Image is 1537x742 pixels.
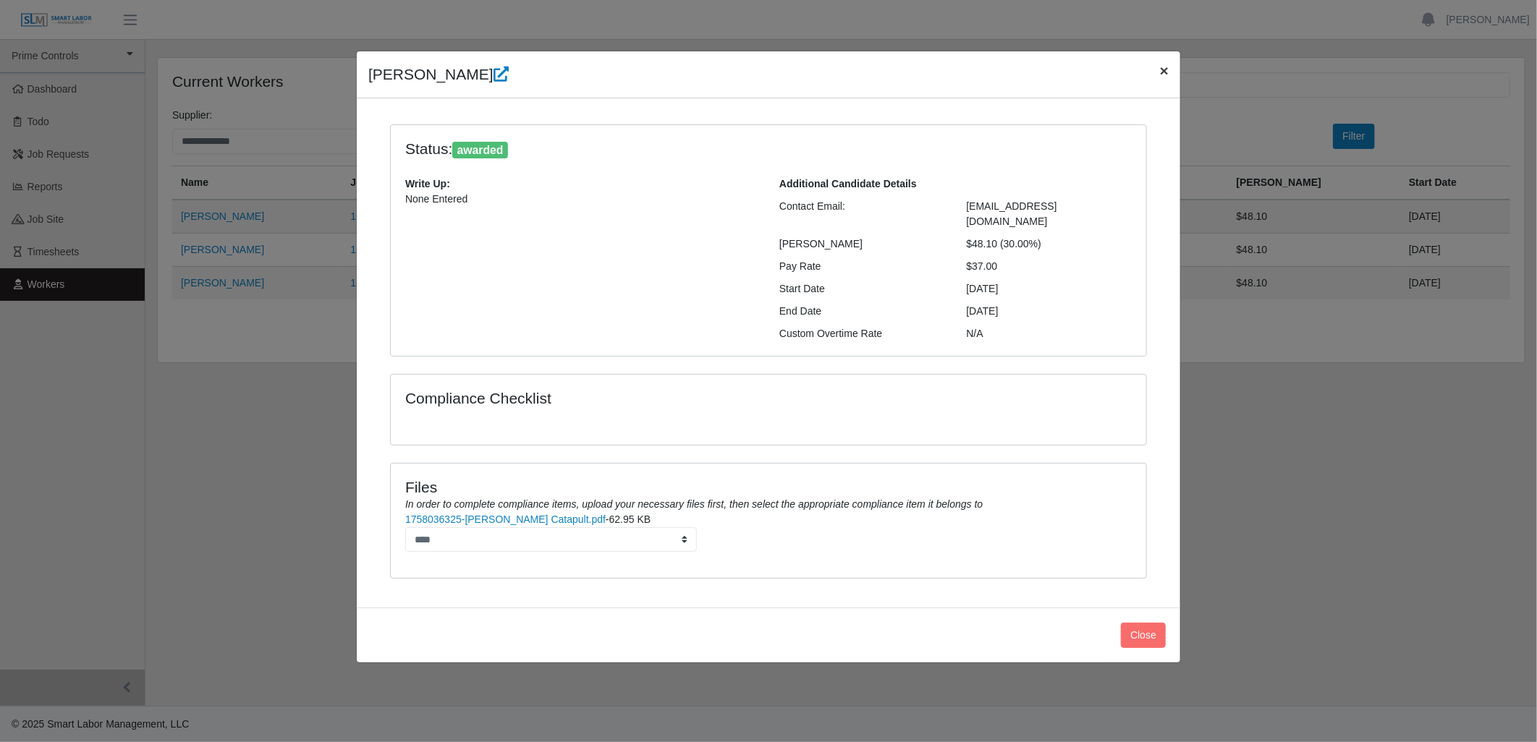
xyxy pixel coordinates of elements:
[956,281,1143,297] div: [DATE]
[768,199,956,229] div: Contact Email:
[405,140,945,159] h4: Status:
[1148,51,1180,90] button: Close
[405,498,983,510] i: In order to complete compliance items, upload your necessary files first, then select the appropr...
[967,200,1057,227] span: [EMAIL_ADDRESS][DOMAIN_NAME]
[405,192,758,207] p: None Entered
[779,178,917,189] b: Additional Candidate Details
[967,328,983,339] span: N/A
[956,259,1143,274] div: $37.00
[1160,62,1169,79] span: ×
[609,513,651,525] span: 62.95 KB
[768,326,956,341] div: Custom Overtime Rate
[405,478,1132,496] h4: Files
[1121,623,1166,648] button: Close
[956,236,1143,252] div: $48.10 (30.00%)
[768,236,956,252] div: [PERSON_NAME]
[452,142,508,159] span: awarded
[768,259,956,274] div: Pay Rate
[768,281,956,297] div: Start Date
[405,513,606,525] a: 1758036325-[PERSON_NAME] Catapult.pdf
[967,305,999,317] span: [DATE]
[768,304,956,319] div: End Date
[405,512,1132,553] li: -
[405,178,450,189] b: Write Up:
[368,63,509,86] h4: [PERSON_NAME]
[405,389,882,407] h4: Compliance Checklist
